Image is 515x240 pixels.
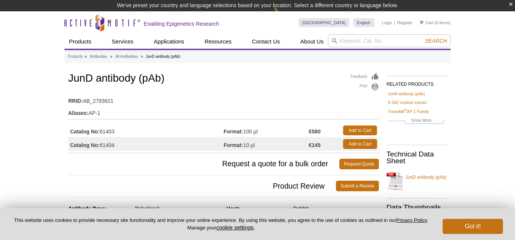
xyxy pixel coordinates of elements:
[388,99,427,106] a: K-562 nuclear extract
[339,159,379,169] a: Request Quote
[135,205,221,212] div: Polyclonal
[336,181,379,191] a: Submit a Review
[115,53,138,60] a: All Antibodies
[343,125,377,135] a: Add to Cart
[68,206,106,212] strong: Antibody Type:
[68,124,224,137] td: 61403
[68,53,83,60] a: Products
[70,142,100,149] strong: Catalog No:
[388,108,429,115] a: TransAM®AP-1 Family
[68,93,379,105] td: AB_2793621
[420,18,451,27] li: (0 items)
[12,217,430,231] p: This website uses cookies to provide necessary site functionality and improve your online experie...
[382,20,392,25] a: Login
[149,34,189,49] a: Applications
[146,54,180,59] li: JunD antibody (pAb)
[84,54,87,59] li: »
[68,98,83,104] strong: RRID:
[247,34,284,49] a: Contact Us
[64,34,96,49] a: Products
[394,18,395,27] li: |
[299,18,349,27] a: [GEOGRAPHIC_DATA]
[388,117,445,125] a: Show More
[68,105,379,117] td: AP-1
[423,37,449,44] button: Search
[309,142,320,149] strong: €145
[110,54,112,59] li: »
[107,34,138,49] a: Services
[351,73,379,81] a: Feedback
[420,20,423,24] img: Your Cart
[293,205,379,212] div: Rabbit
[227,206,240,212] strong: Host:
[68,110,89,116] strong: Aliases:
[351,83,379,91] a: Print
[68,137,224,151] td: 61404
[388,90,425,97] a: JunB antibody (pAb)
[443,219,503,234] button: Got it!
[224,128,243,135] strong: Format:
[70,128,100,135] strong: Catalog No:
[141,54,143,59] li: »
[343,139,377,149] a: Add to Cart
[68,159,339,169] span: Request a quote for a bulk order
[296,34,328,49] a: About Us
[404,108,407,112] sup: ®
[216,224,254,231] button: cookie settings
[386,76,447,89] h2: RELATED PRODUCTS
[90,53,107,60] a: Antibodies
[425,38,447,44] span: Search
[328,34,451,47] input: Keyword, Cat. No.
[386,204,447,211] h2: Data Thumbnails
[397,20,412,25] a: Register
[274,6,294,23] img: Change Here
[68,181,336,191] span: Product Review
[224,142,243,149] strong: Format:
[224,124,309,137] td: 100 µl
[144,20,219,27] h2: Enabling Epigenetics Research
[396,217,427,223] a: Privacy Policy
[386,169,447,192] a: JunD antibody (pAb)
[353,18,374,27] a: English
[200,34,236,49] a: Resources
[68,73,379,85] h1: JunD antibody (pAb)
[386,151,447,164] h2: Technical Data Sheet
[224,137,309,151] td: 10 µl
[420,20,433,25] a: Cart
[309,128,320,135] strong: €580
